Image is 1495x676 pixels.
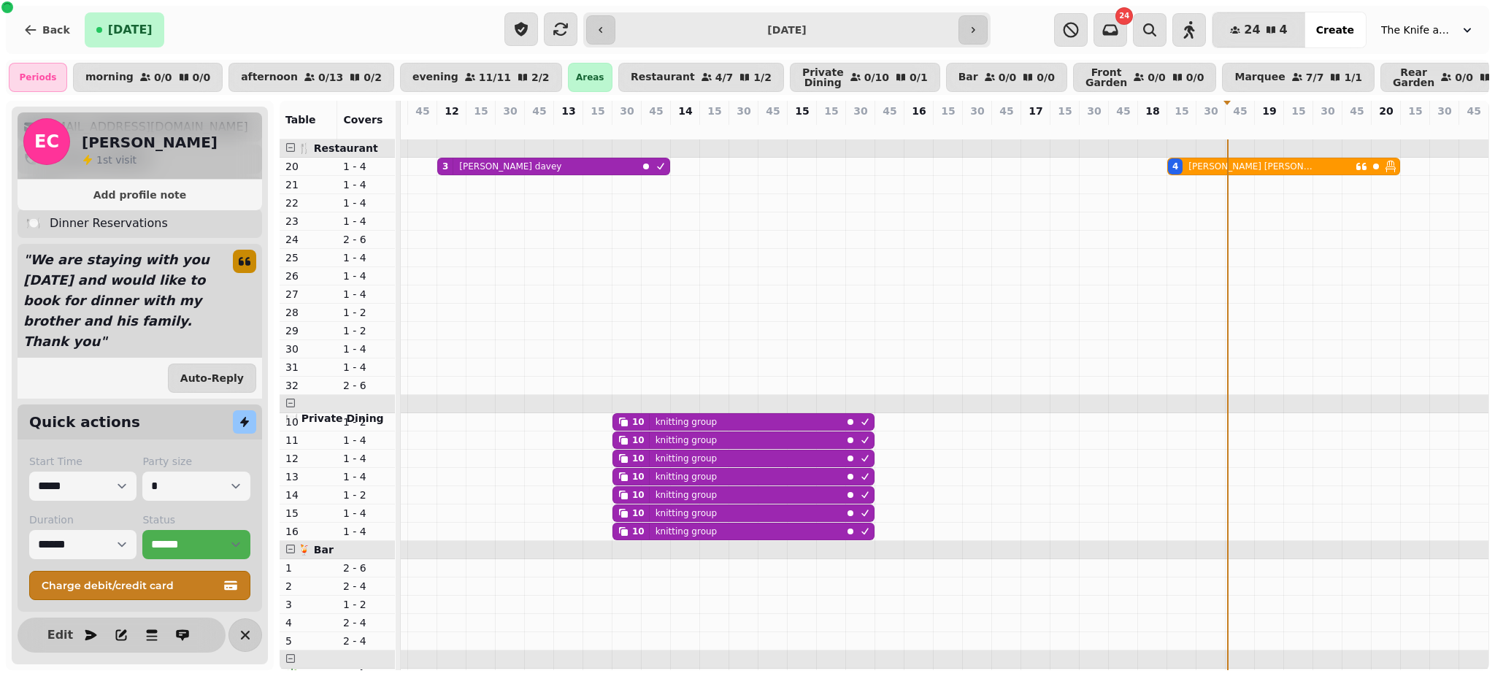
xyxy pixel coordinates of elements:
p: 0 [1088,121,1100,136]
p: 0 [1030,121,1042,136]
p: 1 - 4 [343,342,389,356]
p: 14 [285,488,331,502]
p: 15 [824,104,838,118]
button: [DATE] [85,12,164,47]
p: 3 [285,597,331,612]
p: 0 / 0 [1037,72,1055,82]
button: Marquee7/71/1 [1222,63,1375,92]
span: Add profile note [35,190,245,200]
div: 10 [632,526,645,537]
button: Restaurant4/71/2 [618,63,784,92]
p: 0 [680,121,691,136]
p: 1 [285,561,331,575]
p: 45 [999,104,1013,118]
p: 0 [1439,121,1450,136]
p: 0 [1410,121,1421,136]
p: 0 [796,121,808,136]
p: 0 [709,121,720,136]
p: 1 - 4 [343,159,389,174]
p: 30 [1087,104,1101,118]
p: 28 [285,305,331,320]
p: 11 [285,433,331,448]
p: 1 - 4 [343,250,389,265]
p: Front Garden [1085,67,1127,88]
span: Covers [343,114,383,126]
p: 0 / 13 [318,72,343,82]
span: 4 [1280,24,1288,36]
label: Party size [142,454,250,469]
span: 🍴 Restaurant [298,142,378,154]
div: 4 [1172,161,1178,172]
button: 244 [1212,12,1304,47]
p: 24 [285,232,331,247]
p: 30 [285,342,331,356]
p: 4 [285,615,331,630]
p: 16 [285,524,331,539]
p: 18 [1145,104,1159,118]
p: 15 [591,104,604,118]
p: knitting group [656,489,718,501]
p: 15 [795,104,809,118]
p: 19 [1262,104,1276,118]
p: 30 [1321,104,1334,118]
p: 1 - 4 [343,506,389,521]
p: 1 - 4 [343,269,389,283]
p: Bar [958,72,978,83]
p: 0 [738,121,750,136]
p: 0 [417,121,428,136]
p: 30 [737,104,750,118]
div: 10 [632,416,645,428]
p: 0 [534,121,545,136]
p: 15 [474,104,488,118]
p: visit [96,153,137,167]
p: 20 [285,159,331,174]
p: 🍽️ [26,215,41,232]
p: 15 [1408,104,1422,118]
p: 45 [649,104,663,118]
p: 1 - 2 [343,597,389,612]
span: 24 [1244,24,1260,36]
p: 1 - 4 [343,524,389,539]
p: 15 [941,104,955,118]
p: 45 [883,104,896,118]
p: 0 [1001,121,1012,136]
span: 24 [1119,12,1129,20]
p: 15 [1291,104,1305,118]
p: 30 [853,104,867,118]
button: Add profile note [23,185,256,204]
p: 2 - 4 [343,579,389,594]
p: 15 [285,506,331,521]
p: 29 [285,323,331,338]
span: st [103,154,115,166]
p: 30 [620,104,634,118]
span: Charge debit/credit card [42,580,220,591]
label: Duration [29,512,137,527]
p: 2 - 6 [343,378,389,393]
button: Back [12,12,82,47]
button: Edit [45,621,74,650]
p: 0 / 0 [1455,72,1473,82]
button: Charge debit/credit card [29,571,250,600]
p: 0 [504,121,516,136]
p: 14 [678,104,692,118]
p: 26 [285,269,331,283]
p: 12 [445,104,458,118]
div: 3 [442,161,448,172]
p: morning [85,72,134,83]
p: Marquee [1234,72,1285,83]
p: 0 [1147,121,1158,136]
p: 12 [285,451,331,466]
p: 0 [592,121,604,136]
p: 30 [970,104,984,118]
p: 0 [1059,121,1071,136]
p: 0 / 0 [193,72,211,82]
p: 23 [285,214,331,228]
p: 0 / 0 [1186,72,1204,82]
span: [DATE] [108,24,153,36]
p: knitting group [656,507,718,519]
button: Bar0/00/0 [946,63,1067,92]
p: 31 [285,360,331,375]
span: Table [285,114,316,126]
label: Status [142,512,250,527]
p: evening [412,72,458,83]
